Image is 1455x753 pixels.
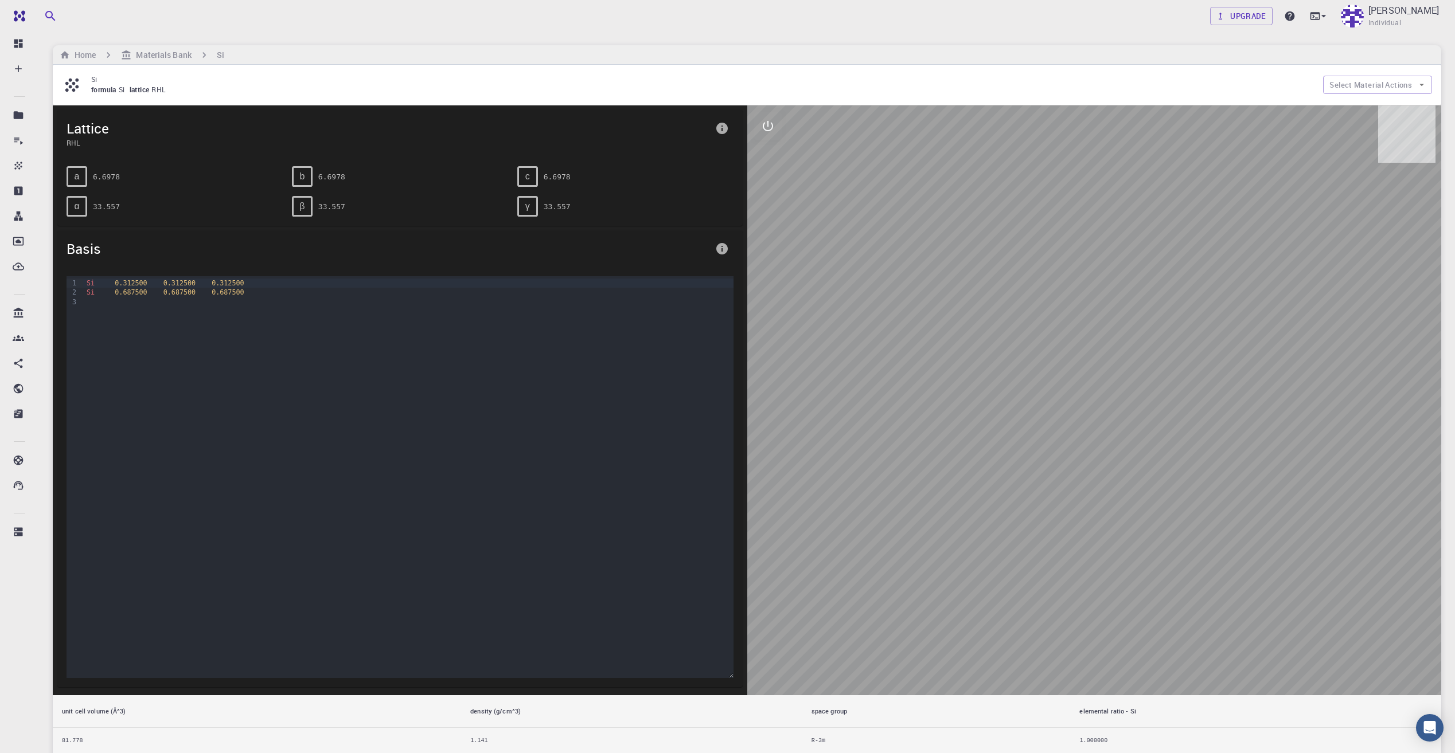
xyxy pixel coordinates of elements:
span: β [299,201,305,211]
span: Lattice [67,119,711,138]
th: elemental ratio - Si [1070,695,1441,728]
pre: 33.557 [318,197,345,217]
span: Individual [1368,17,1401,29]
pre: 6.6978 [544,167,571,187]
span: formula [91,85,119,94]
span: Si [87,288,95,296]
img: Kevin Leung [1341,5,1364,28]
pre: 33.557 [93,197,120,217]
span: α [74,201,79,211]
button: Select Material Actions [1323,76,1432,94]
th: space group [802,695,1071,728]
span: Si [87,279,95,287]
span: Si [119,85,130,94]
div: 1 [67,279,78,288]
pre: 6.6978 [318,167,345,187]
pre: 33.557 [544,197,571,217]
div: 2 [67,288,78,297]
span: 0.687500 [212,288,244,296]
div: 3 [67,297,78,307]
h6: Si [217,49,224,61]
th: density (g/cm^3) [461,695,802,728]
span: γ [525,201,530,211]
span: 0.687500 [163,288,196,296]
div: Open Intercom Messenger [1416,714,1444,742]
span: RHL [151,85,170,94]
span: lattice [130,85,152,94]
button: info [711,117,734,140]
nav: breadcrumb [57,49,227,61]
span: 0.312500 [163,279,196,287]
span: Support [25,8,67,18]
span: a [75,171,80,182]
button: info [711,237,734,260]
span: 0.687500 [115,288,147,296]
span: 0.312500 [212,279,244,287]
span: b [299,171,305,182]
h6: Materials Bank [131,49,191,61]
p: Si [91,74,1314,84]
span: RHL [67,138,711,148]
p: [PERSON_NAME] [1368,3,1439,17]
span: Basis [67,240,711,258]
span: c [525,171,530,182]
th: unit cell volume (Å^3) [53,695,461,728]
a: Upgrade [1210,7,1273,25]
span: 0.312500 [115,279,147,287]
img: logo [9,10,25,22]
h6: Home [70,49,96,61]
pre: 6.6978 [93,167,120,187]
